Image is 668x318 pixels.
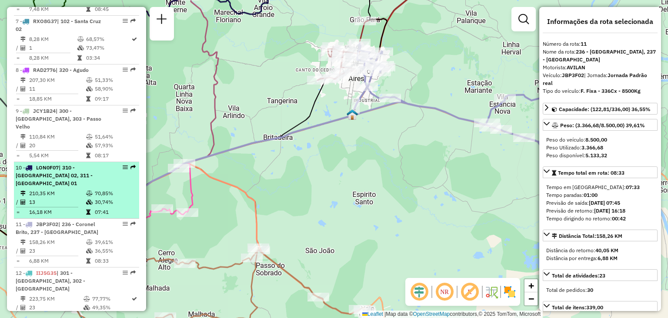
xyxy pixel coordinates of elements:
[86,86,93,91] i: % de utilização da cubagem
[86,143,93,148] i: % de utilização da cubagem
[29,54,77,62] td: 8,28 KM
[16,108,101,130] span: | 300 - [GEOGRAPHIC_DATA], 303 - Passo Velho
[524,279,538,292] a: Zoom in
[94,85,136,93] td: 58,90%
[543,180,658,226] div: Tempo total em rota: 08:33
[552,304,603,311] div: Total de itens:
[130,18,136,24] em: Rota exportada
[94,151,136,160] td: 08:17
[20,78,26,83] i: Distância Total
[20,191,26,196] i: Distância Total
[20,37,26,42] i: Distância Total
[528,280,534,291] span: +
[92,303,131,312] td: 49,35%
[16,164,93,186] span: | 310 - [GEOGRAPHIC_DATA] 02, 311 - [GEOGRAPHIC_DATA] 01
[594,207,625,214] strong: [DATE] 16:18
[16,18,101,32] span: | 102 - Santa Cruz 02
[16,270,85,292] span: | 301 - [GEOGRAPHIC_DATA], 302 - [GEOGRAPHIC_DATA]
[546,199,654,207] div: Previsão de saída:
[552,272,605,279] span: Total de atividades:
[543,132,658,163] div: Peso: (3.366,68/8.500,00) 39,61%
[16,95,20,103] td: =
[29,141,86,150] td: 20
[29,132,86,141] td: 110,84 KM
[123,18,128,24] em: Opções
[585,152,607,159] strong: 5.133,32
[77,45,84,51] i: % de utilização da cubagem
[599,272,605,279] strong: 23
[546,207,654,215] div: Previsão de retorno:
[16,303,20,312] td: /
[86,54,131,62] td: 03:34
[581,144,603,151] strong: 3.366,68
[585,136,607,143] strong: 8.500,00
[94,198,136,206] td: 30,74%
[123,67,128,72] em: Opções
[16,221,98,235] span: 11 -
[16,151,20,160] td: =
[86,191,93,196] i: % de utilização do peso
[360,311,543,318] div: Map data © contributors,© 2025 TomTom, Microsoft
[515,10,532,28] a: Exibir filtros
[94,189,136,198] td: 70,85%
[33,18,57,24] span: RXO8G37
[29,76,86,85] td: 207,30 KM
[94,141,136,150] td: 57,93%
[29,294,83,303] td: 223,75 KM
[546,144,654,152] div: Peso Utilizado:
[589,200,620,206] strong: [DATE] 07:45
[29,303,83,312] td: 23
[484,285,498,299] img: Fluxo de ruas
[546,191,654,199] div: Tempo paradas:
[546,215,654,223] div: Tempo dirigindo no retorno:
[94,5,136,14] td: 08:45
[16,247,20,255] td: /
[543,166,658,178] a: Tempo total em rota: 08:33
[543,48,658,64] div: Nome da rota:
[584,192,598,198] strong: 01:00
[503,285,517,299] img: Exibir/Ocultar setores
[123,270,128,275] em: Opções
[16,198,20,206] td: /
[153,10,170,30] a: Nova sessão e pesquisa
[86,248,93,254] i: % de utilização da cubagem
[560,122,645,129] span: Peso: (3.366,68/8.500,00) 39,61%
[86,153,90,158] i: Tempo total em rota
[94,208,136,217] td: 07:41
[29,198,86,206] td: 13
[56,67,89,73] span: | 320 - Agudo
[20,143,26,148] i: Total de Atividades
[36,164,59,171] span: LON0F07
[130,165,136,170] em: Rota exportada
[29,35,77,44] td: 8,28 KM
[546,286,654,294] div: Total de pedidos:
[86,35,131,44] td: 68,57%
[528,293,534,304] span: −
[409,281,430,302] span: Ocultar deslocamento
[94,95,136,103] td: 09:17
[29,257,86,265] td: 6,88 KM
[16,5,20,14] td: =
[612,215,626,222] strong: 00:42
[123,221,128,227] em: Opções
[413,311,450,317] a: OpenStreetMap
[459,281,480,302] span: Exibir rótulo
[543,269,658,281] a: Total de atividades:23
[586,304,603,311] strong: 339,00
[29,85,86,93] td: 11
[567,64,585,71] strong: AVILAN
[29,247,86,255] td: 23
[543,119,658,131] a: Peso: (3.366,68/8.500,00) 39,61%
[86,258,90,264] i: Tempo total em rota
[86,96,90,101] i: Tempo total em rota
[384,311,386,317] span: |
[16,54,20,62] td: =
[543,301,658,313] a: Total de itens:339,00
[543,72,647,86] span: | Jornada:
[16,18,101,32] span: 7 -
[595,247,618,254] strong: 40,05 KM
[33,108,56,114] span: JCY1B24
[546,254,654,262] div: Distância por entrega:
[20,296,26,301] i: Distância Total
[362,311,383,317] a: Leaflet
